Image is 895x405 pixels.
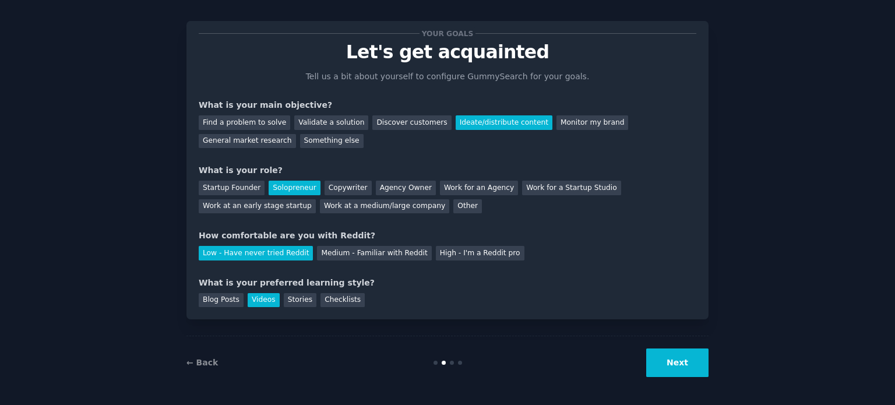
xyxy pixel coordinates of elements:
div: Ideate/distribute content [456,115,552,130]
div: Solopreneur [269,181,320,195]
div: General market research [199,134,296,149]
div: Other [453,199,482,214]
div: Copywriter [325,181,372,195]
div: Medium - Familiar with Reddit [317,246,431,260]
span: Your goals [420,27,475,40]
div: Agency Owner [376,181,436,195]
div: Validate a solution [294,115,368,130]
div: How comfortable are you with Reddit? [199,230,696,242]
div: Stories [284,293,316,308]
p: Let's get acquainted [199,42,696,62]
div: Checklists [320,293,365,308]
div: Discover customers [372,115,451,130]
a: ← Back [186,358,218,367]
div: What is your preferred learning style? [199,277,696,289]
p: Tell us a bit about yourself to configure GummySearch for your goals. [301,71,594,83]
div: Something else [300,134,364,149]
div: Work at an early stage startup [199,199,316,214]
div: Work at a medium/large company [320,199,449,214]
div: Work for a Startup Studio [522,181,621,195]
div: Monitor my brand [556,115,628,130]
div: What is your main objective? [199,99,696,111]
div: Startup Founder [199,181,265,195]
div: Videos [248,293,280,308]
div: Low - Have never tried Reddit [199,246,313,260]
button: Next [646,348,709,377]
div: Find a problem to solve [199,115,290,130]
div: Blog Posts [199,293,244,308]
div: High - I'm a Reddit pro [436,246,524,260]
div: Work for an Agency [440,181,518,195]
div: What is your role? [199,164,696,177]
